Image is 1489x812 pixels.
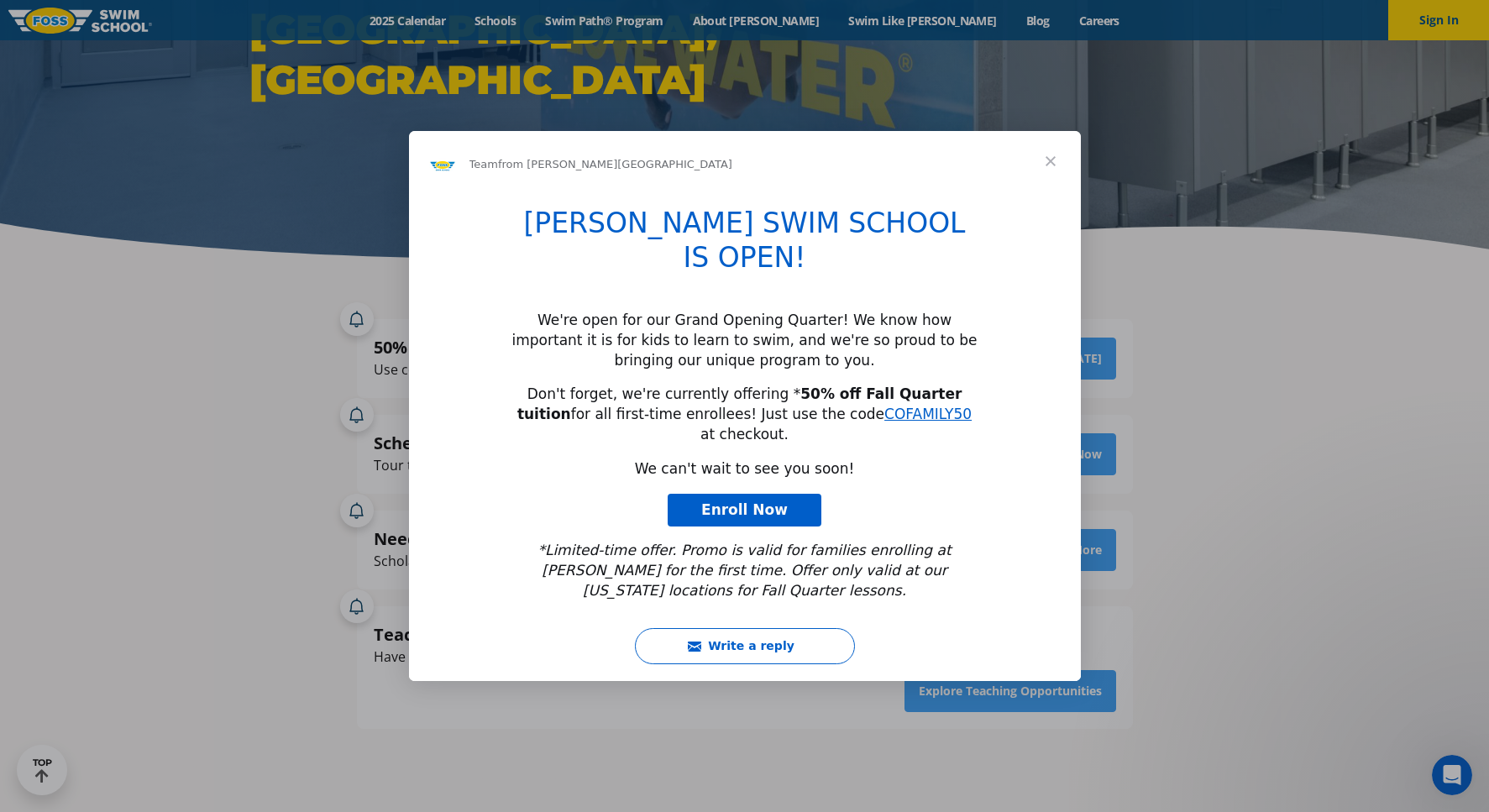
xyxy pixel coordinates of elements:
[429,151,456,178] img: Profile image for Team
[884,406,972,422] a: COFAMILY50
[517,385,962,422] b: 50% off Fall Quarter tuition
[511,311,978,370] div: We're open for our Grand Opening Quarter! We know how important it is for kids to learn to swim, ...
[511,385,978,444] div: Don't forget, we're currently offering * for all first-time enrollees! Just use the code at check...
[511,207,978,286] h1: [PERSON_NAME] SWIM SCHOOL IS OPEN!
[701,501,788,518] span: Enroll Now
[537,542,951,599] i: *Limited-time offer. Promo is valid for families enrolling at [PERSON_NAME] for the first time. O...
[668,494,821,527] a: Enroll Now
[469,158,498,170] span: Team
[511,459,978,479] div: We can't wait to see you soon!
[498,158,732,170] span: from [PERSON_NAME][GEOGRAPHIC_DATA]
[1020,131,1081,191] span: Close
[635,628,855,664] button: Write a reply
